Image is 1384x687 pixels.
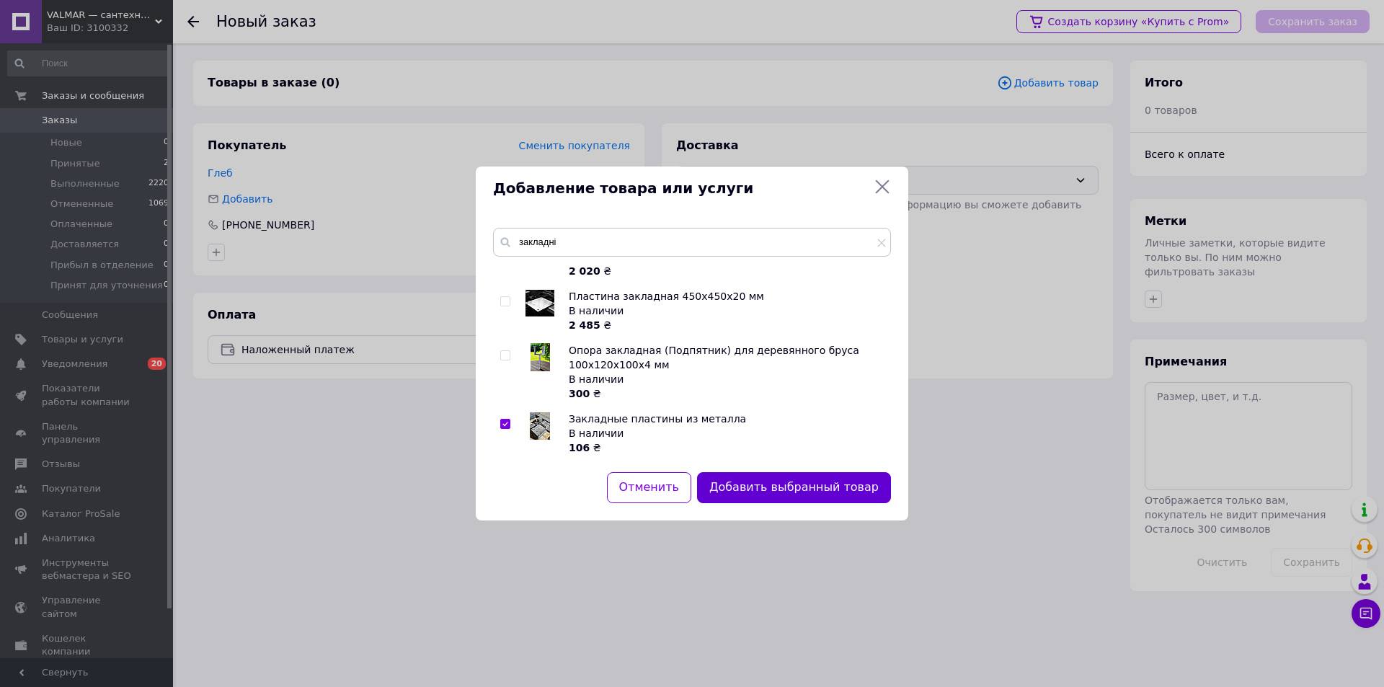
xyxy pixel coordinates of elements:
[569,265,600,277] b: 2 020
[569,426,883,440] div: В наличии
[530,412,550,440] img: Закладные пластины из металла
[569,264,883,278] div: ₴
[607,472,691,503] button: Отменить
[531,343,550,371] img: Опора закладная (Подпятник) для деревянного бруса 100х120х100х4 мм
[569,319,600,331] b: 2 485
[569,388,590,399] b: 300
[569,345,859,371] span: Опора закладная (Подпятник) для деревянного бруса 100х120х100х4 мм
[697,472,891,503] button: Добавить выбранный товар
[569,372,883,386] div: В наличии
[569,303,883,318] div: В наличии
[569,318,883,332] div: ₴
[569,413,746,425] span: Закладные пластины из металла
[569,442,590,453] b: 106
[569,440,883,455] div: ₴
[493,228,891,257] input: Поиск по товарам и услугам
[569,291,764,302] span: Пластина закладная 450х450х20 мм
[493,178,868,199] span: Добавление товара или услуги
[569,386,883,401] div: ₴
[525,290,554,316] img: Пластина закладная 450х450х20 мм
